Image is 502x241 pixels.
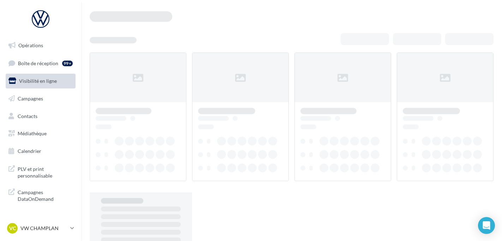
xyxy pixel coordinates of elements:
span: PLV et print personnalisable [18,164,73,179]
span: Médiathèque [18,130,47,136]
span: Visibilité en ligne [19,78,57,84]
span: Calendrier [18,148,41,154]
span: Contacts [18,113,37,119]
a: VC VW CHAMPLAN [6,222,76,235]
a: Campagnes [4,91,77,106]
div: 99+ [62,61,73,66]
a: PLV et print personnalisable [4,161,77,182]
span: Campagnes DataOnDemand [18,187,73,203]
p: VW CHAMPLAN [20,225,67,232]
a: Campagnes DataOnDemand [4,185,77,205]
span: Campagnes [18,95,43,101]
span: VC [9,225,16,232]
a: Calendrier [4,144,77,159]
span: Boîte de réception [18,60,58,66]
a: Opérations [4,38,77,53]
a: Visibilité en ligne [4,74,77,88]
a: Médiathèque [4,126,77,141]
span: Opérations [18,42,43,48]
a: Boîte de réception99+ [4,56,77,71]
div: Open Intercom Messenger [478,217,495,234]
a: Contacts [4,109,77,124]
